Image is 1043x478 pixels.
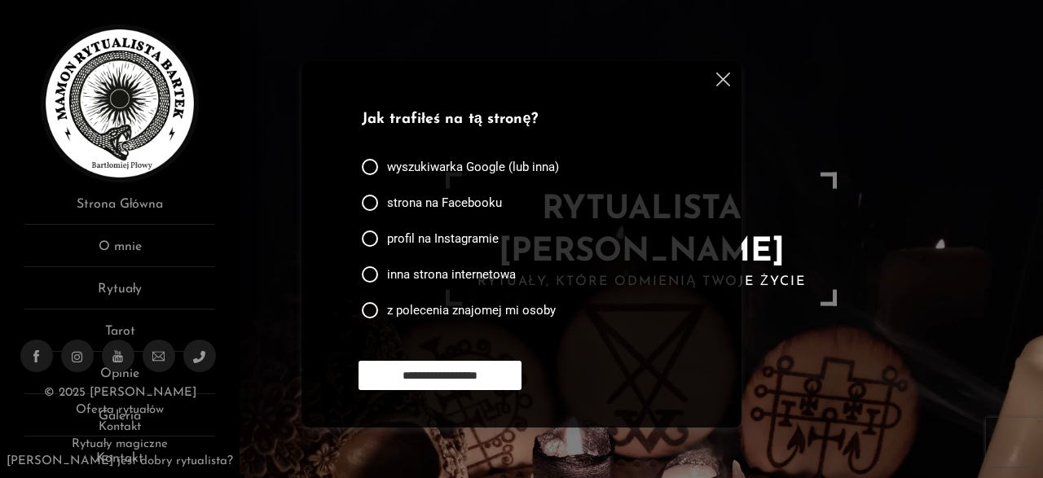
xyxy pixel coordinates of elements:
a: Rytuały [24,279,215,309]
a: Kontakt [99,421,141,433]
img: cross.svg [716,72,730,86]
a: Rytuały magiczne [72,438,168,450]
a: Tarot [24,322,215,352]
a: O mnie [24,237,215,267]
a: [PERSON_NAME] jest dobry rytualista? [7,455,233,467]
span: z polecenia znajomej mi osoby [387,302,556,318]
a: Strona Główna [24,195,215,225]
img: Rytualista Bartek [41,24,199,182]
p: Jak trafiłeś na tą stronę? [362,109,675,131]
span: inna strona internetowa [387,266,516,283]
span: profil na Instagramie [387,230,499,247]
span: strona na Facebooku [387,195,502,211]
span: wyszukiwarka Google (lub inna) [387,159,559,175]
a: Oferta rytuałów [76,404,164,416]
